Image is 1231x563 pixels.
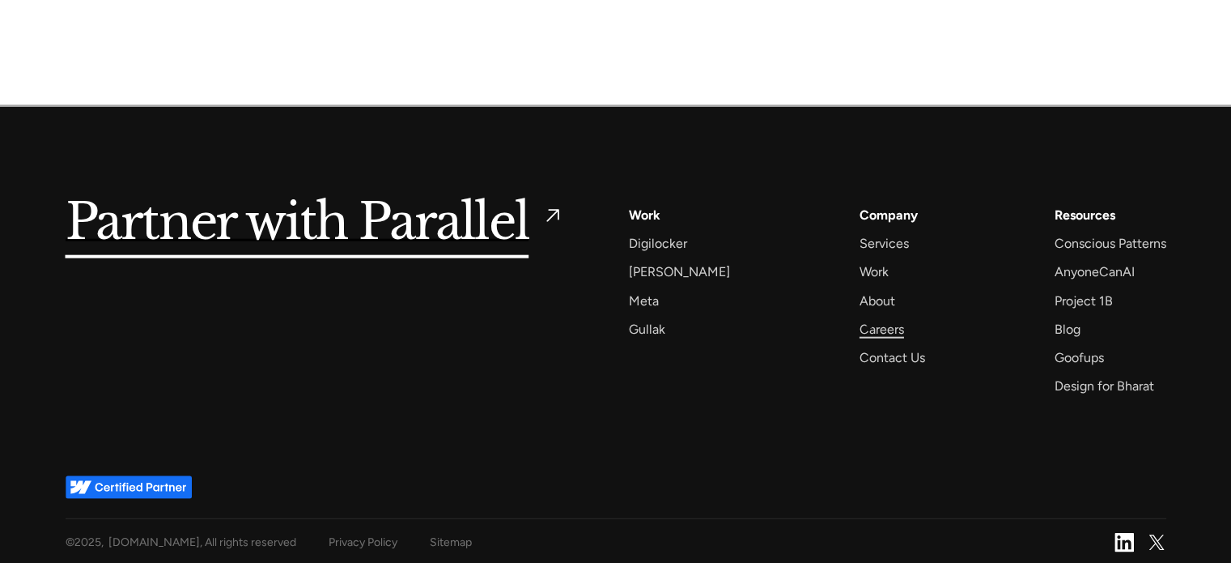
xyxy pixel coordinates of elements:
a: About [860,290,895,312]
a: Partner with Parallel [66,204,565,241]
a: Project 1B [1054,290,1112,312]
a: Work [860,261,889,283]
div: © , [DOMAIN_NAME], All rights reserved [66,532,296,552]
a: Blog [1054,318,1080,340]
h5: Partner with Parallel [66,204,529,241]
a: Goofups [1054,347,1103,369]
a: Company [860,204,918,226]
a: [PERSON_NAME] [629,261,730,283]
a: Meta [629,290,659,312]
a: Conscious Patterns [1054,232,1165,254]
a: Careers [860,318,904,340]
a: Work [629,204,660,226]
a: Digilocker [629,232,687,254]
a: Design for Bharat [1054,375,1153,397]
span: 2025 [74,535,101,549]
a: Contact Us [860,347,925,369]
a: Privacy Policy [329,532,397,552]
a: Sitemap [430,532,472,552]
div: Resources [1054,204,1114,226]
a: Gullak [629,318,665,340]
a: Services [860,232,909,254]
a: AnyoneCanAI [1054,261,1134,283]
